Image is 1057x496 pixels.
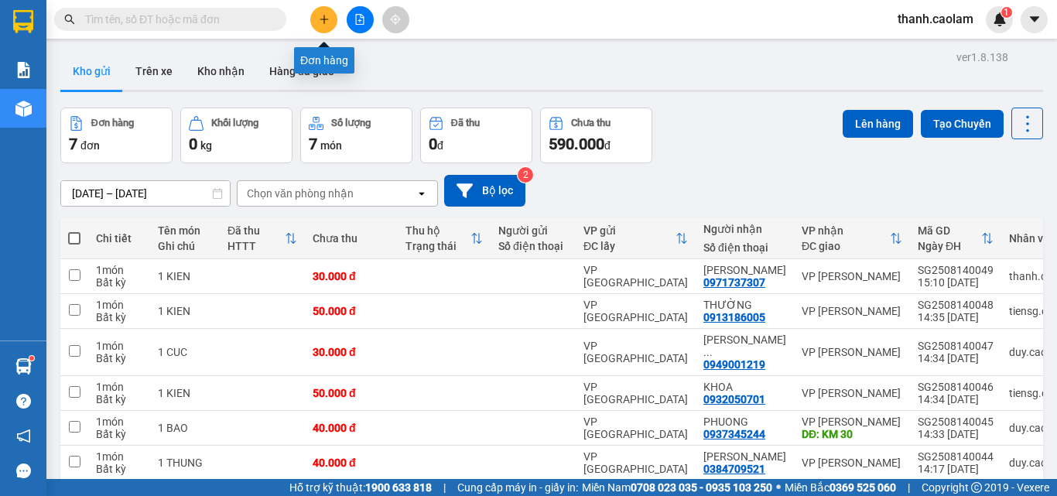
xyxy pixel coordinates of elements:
[918,416,994,428] div: SG2508140045
[918,428,994,440] div: 14:33 [DATE]
[130,74,213,93] li: (c) 2017
[189,135,197,153] span: 0
[703,311,765,323] div: 0913186005
[703,381,786,393] div: KHOA
[313,270,390,282] div: 30.000 đ
[80,139,100,152] span: đơn
[703,264,786,276] div: ANH HÙNG
[180,108,292,163] button: Khối lượng0kg
[703,463,765,475] div: 0384709521
[802,224,890,237] div: VP nhận
[405,224,470,237] div: Thu hộ
[583,450,688,475] div: VP [GEOGRAPHIC_DATA]
[60,108,173,163] button: Đơn hàng7đơn
[993,12,1007,26] img: icon-new-feature
[420,108,532,163] button: Đã thu0đ
[158,305,212,317] div: 1 KIEN
[158,270,212,282] div: 1 KIEN
[910,218,1001,259] th: Toggle SortBy
[802,305,902,317] div: VP [PERSON_NAME]
[294,47,354,74] div: Đơn hàng
[96,450,142,463] div: 1 món
[96,463,142,475] div: Bất kỳ
[703,393,765,405] div: 0932050701
[247,186,354,201] div: Chọn văn phòng nhận
[313,422,390,434] div: 40.000 đ
[703,299,786,311] div: THƯỜNG
[802,457,902,469] div: VP [PERSON_NAME]
[96,393,142,405] div: Bất kỳ
[313,232,390,245] div: Chưa thu
[61,181,230,206] input: Select a date range.
[549,135,604,153] span: 590.000
[785,479,896,496] span: Miền Bắc
[310,6,337,33] button: plus
[918,352,994,364] div: 14:34 [DATE]
[331,118,371,128] div: Số lượng
[185,53,257,90] button: Kho nhận
[703,276,765,289] div: 0971737307
[703,223,786,235] div: Người nhận
[96,264,142,276] div: 1 món
[85,11,268,28] input: Tìm tên, số ĐT hoặc mã đơn
[398,218,491,259] th: Toggle SortBy
[802,270,902,282] div: VP [PERSON_NAME]
[583,240,676,252] div: ĐC lấy
[918,276,994,289] div: 15:10 [DATE]
[843,110,913,138] button: Lên hàng
[1004,7,1009,18] span: 1
[830,481,896,494] strong: 0369 525 060
[576,218,696,259] th: Toggle SortBy
[300,108,412,163] button: Số lượng7món
[313,346,390,358] div: 30.000 đ
[365,481,432,494] strong: 1900 633 818
[583,299,688,323] div: VP [GEOGRAPHIC_DATA]
[313,457,390,469] div: 40.000 đ
[16,394,31,409] span: question-circle
[64,14,75,25] span: search
[918,393,994,405] div: 14:34 [DATE]
[444,175,525,207] button: Bộ lọc
[347,6,374,33] button: file-add
[583,416,688,440] div: VP [GEOGRAPHIC_DATA]
[227,224,285,237] div: Đã thu
[918,450,994,463] div: SG2508140044
[320,139,342,152] span: món
[802,428,902,440] div: DĐ: KM 30
[918,224,981,237] div: Mã GD
[1021,6,1048,33] button: caret-down
[1001,7,1012,18] sup: 1
[794,218,910,259] th: Toggle SortBy
[15,62,32,78] img: solution-icon
[518,167,533,183] sup: 2
[429,135,437,153] span: 0
[123,53,185,90] button: Trên xe
[100,22,149,149] b: BIÊN NHẬN GỬI HÀNG HÓA
[96,232,142,245] div: Chi tiết
[918,340,994,352] div: SG2508140047
[885,9,986,29] span: thanh.caolam
[158,387,212,399] div: 1 KIEN
[604,139,611,152] span: đ
[918,264,994,276] div: SG2508140049
[319,14,330,25] span: plus
[437,139,443,152] span: đ
[583,381,688,405] div: VP [GEOGRAPHIC_DATA]
[1028,12,1042,26] span: caret-down
[313,387,390,399] div: 50.000 đ
[918,240,981,252] div: Ngày ĐH
[918,311,994,323] div: 14:35 [DATE]
[703,450,786,463] div: TRAN TUAN
[457,479,578,496] span: Cung cấp máy in - giấy in:
[19,100,87,173] b: [PERSON_NAME]
[96,340,142,352] div: 1 món
[158,457,212,469] div: 1 THUNG
[96,352,142,364] div: Bất kỳ
[921,110,1004,138] button: Tạo Chuyến
[703,428,765,440] div: 0937345244
[158,422,212,434] div: 1 BAO
[703,241,786,254] div: Số điện thoại
[168,19,205,56] img: logo.jpg
[220,218,305,259] th: Toggle SortBy
[158,346,212,358] div: 1 CUC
